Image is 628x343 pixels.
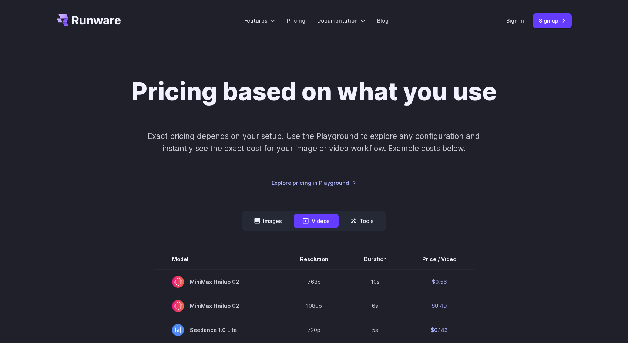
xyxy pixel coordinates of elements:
[346,294,404,318] td: 6s
[346,249,404,270] th: Duration
[346,270,404,294] td: 10s
[317,16,365,25] label: Documentation
[377,16,389,25] a: Blog
[282,249,346,270] th: Resolution
[404,318,474,342] td: $0.143
[287,16,305,25] a: Pricing
[404,249,474,270] th: Price / Video
[154,249,282,270] th: Model
[172,276,265,288] span: MiniMax Hailuo 02
[282,270,346,294] td: 768p
[57,14,121,26] a: Go to /
[272,179,356,187] a: Explore pricing in Playground
[342,214,383,228] button: Tools
[172,324,265,336] span: Seedance 1.0 Lite
[131,77,497,106] h1: Pricing based on what you use
[244,16,275,25] label: Features
[134,130,494,155] p: Exact pricing depends on your setup. Use the Playground to explore any configuration and instantl...
[346,318,404,342] td: 5s
[245,214,291,228] button: Images
[404,270,474,294] td: $0.56
[506,16,524,25] a: Sign in
[282,318,346,342] td: 720p
[172,300,265,312] span: MiniMax Hailuo 02
[282,294,346,318] td: 1080p
[294,214,339,228] button: Videos
[404,294,474,318] td: $0.49
[533,13,572,28] a: Sign up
